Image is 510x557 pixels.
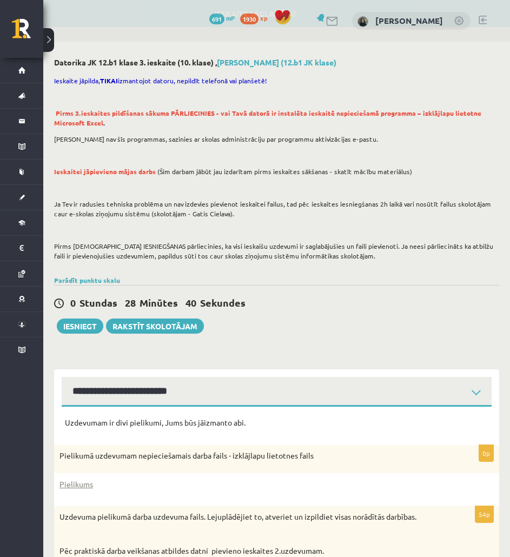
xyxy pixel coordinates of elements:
[12,19,43,46] a: Rīgas 1. Tālmācības vidusskola
[54,199,494,218] p: Ja Tev ir radusies tehniska problēma un nav izdevies pievienot ieskaitei failus, tad pēc ieskaite...
[59,450,440,461] p: Pielikumā uzdevumam nepieciešamais darba fails - izklājlapu lietotnes fails
[54,167,494,176] p: (Šim darbam jābūt jau izdarītam pirms ieskaites sākšanas - skatīt mācību materiālus)
[106,319,204,334] a: Rakstīt skolotājam
[65,417,488,428] p: Uzdevumam ir divi pielikumi, Jums būs jāizmanto abi.
[54,241,494,261] p: Pirms [DEMOGRAPHIC_DATA] IESNIEGŠANAS pārliecinies, ka visi ieskaišu uzdevumi ir saglabājušies un...
[70,296,76,309] span: 0
[57,319,103,334] button: Iesniegt
[479,445,494,462] p: 0p
[186,296,196,309] span: 40
[54,167,156,176] span: Ieskaitei jāpievieno mājas darbs
[200,296,246,309] span: Sekundes
[59,479,93,490] a: Pielikums
[54,76,267,85] span: Ieskaite jāpilda, izmantojot datoru, nepildīt telefonā vai planšetē!
[80,296,117,309] span: Stundas
[140,296,178,309] span: Minūtes
[54,109,481,127] span: Pirms 3.ieskaites pildīšanas sākuma PĀRLIECINIES - vai Tavā datorā ir instalēta ieskaitē nepiecie...
[54,276,120,284] a: Parādīt punktu skalu
[54,134,494,144] p: [PERSON_NAME] nav šīs programmas, sazinies ar skolas administrāciju par programmu aktivizācijas e...
[54,58,499,67] h2: Datorika JK 12.b1 klase 3. ieskaite (10. klase) ,
[59,546,440,556] p: Pēc praktiskā darba veikšanas atbildes datni pievieno ieskaites 2.uzdevumam.
[475,506,494,523] p: 54p
[54,109,481,127] strong: .
[100,76,118,85] strong: TIKAI
[59,512,440,522] p: Uzdevuma pielikumā darba uzdevuma fails. Lejuplādējiet to, atveriet un izpildiet visas norādītās ...
[217,57,336,67] a: [PERSON_NAME] (12.b1 JK klase)
[125,296,136,309] span: 28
